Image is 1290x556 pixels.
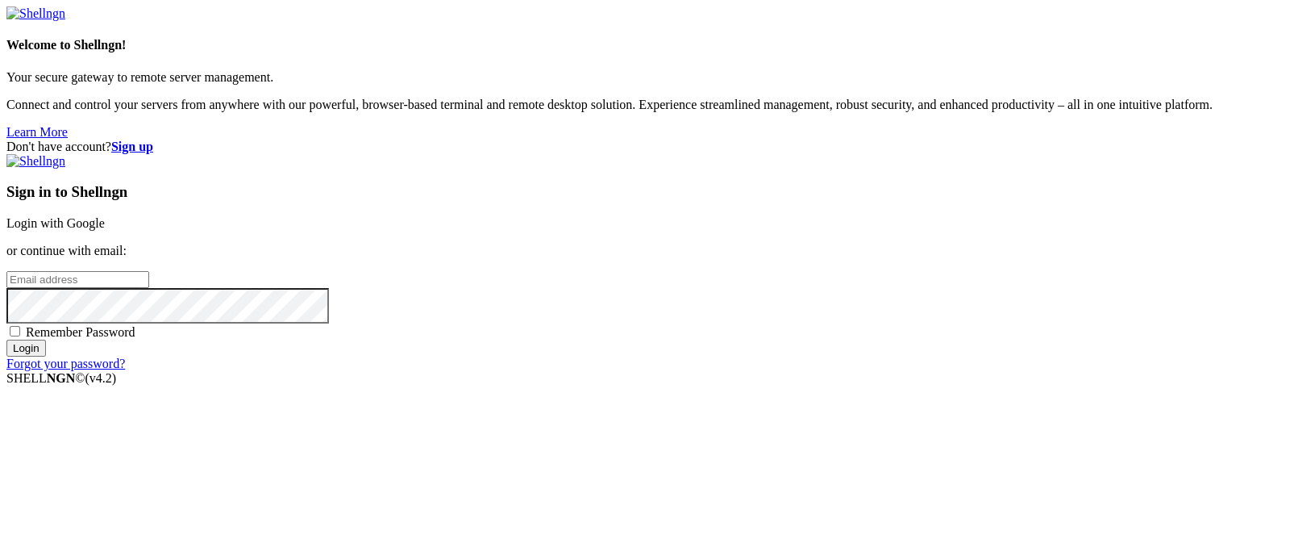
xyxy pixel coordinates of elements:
[6,271,149,288] input: Email address
[6,357,125,370] a: Forgot your password?
[47,371,76,385] b: NGN
[6,6,65,21] img: Shellngn
[6,340,46,357] input: Login
[85,371,117,385] span: 4.2.0
[111,140,153,153] a: Sign up
[6,244,1284,258] p: or continue with email:
[6,371,116,385] span: SHELL ©
[6,216,105,230] a: Login with Google
[6,125,68,139] a: Learn More
[6,70,1284,85] p: Your secure gateway to remote server management.
[10,326,20,337] input: Remember Password
[6,183,1284,201] h3: Sign in to Shellngn
[6,154,65,169] img: Shellngn
[6,140,1284,154] div: Don't have account?
[6,98,1284,112] p: Connect and control your servers from anywhere with our powerful, browser-based terminal and remo...
[6,38,1284,52] h4: Welcome to Shellngn!
[26,325,135,339] span: Remember Password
